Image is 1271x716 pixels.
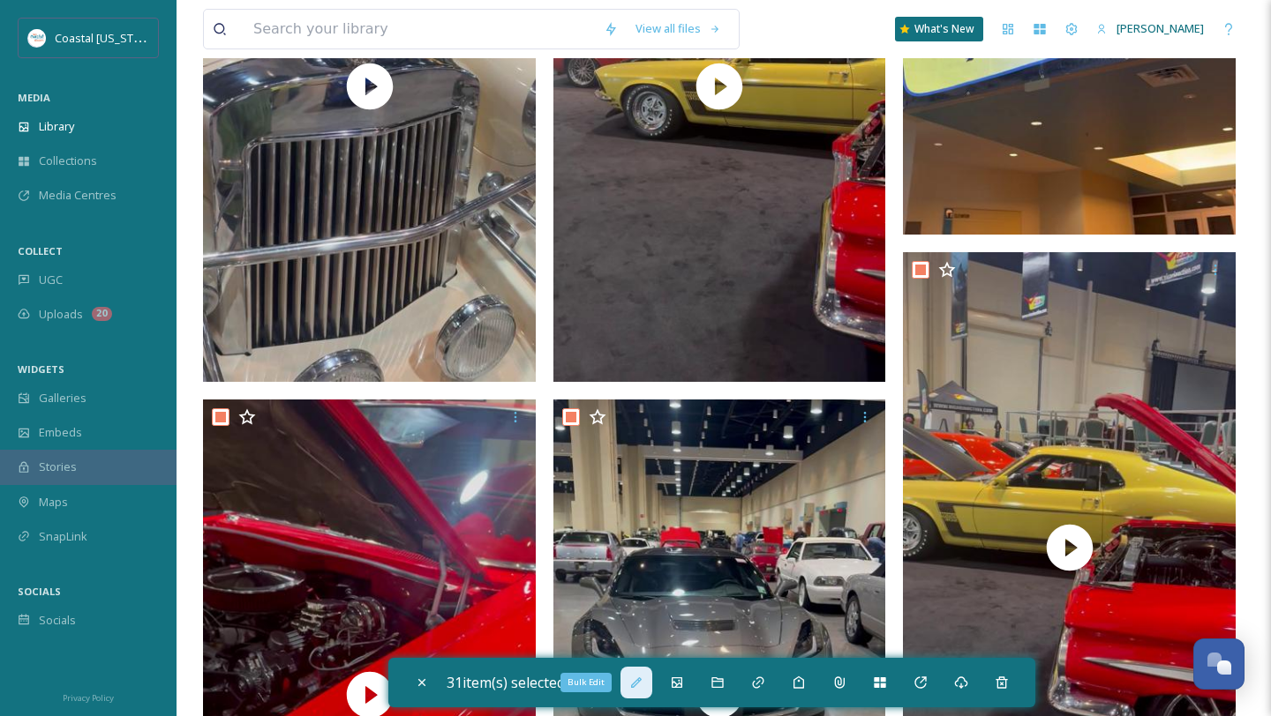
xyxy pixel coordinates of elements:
span: MEDIA [18,91,50,104]
span: SOCIALS [18,585,61,598]
span: Uploads [39,306,83,323]
input: Search your library [244,10,595,48]
span: [PERSON_NAME] [1117,20,1204,36]
span: Galleries [39,390,86,406]
a: What's New [895,17,983,41]
a: Privacy Policy [63,686,114,707]
a: View all files [627,11,730,46]
span: COLLECT [18,244,63,257]
span: Library [39,118,74,135]
span: Collections [39,153,97,169]
span: Socials [39,612,76,629]
span: 31 item(s) selected. [447,673,568,692]
img: download%20%281%29.jpeg [28,29,46,47]
div: Bulk Edit [560,673,612,692]
span: Maps [39,494,68,511]
span: Coastal [US_STATE] [55,29,156,46]
span: Stories [39,459,77,475]
div: 20 [92,307,112,321]
span: UGC [39,272,63,288]
a: [PERSON_NAME] [1087,11,1213,46]
span: Privacy Policy [63,692,114,704]
span: SnapLink [39,528,87,545]
button: Open Chat [1193,638,1245,690]
span: WIDGETS [18,362,64,376]
span: Embeds [39,424,82,441]
span: Media Centres [39,187,117,204]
